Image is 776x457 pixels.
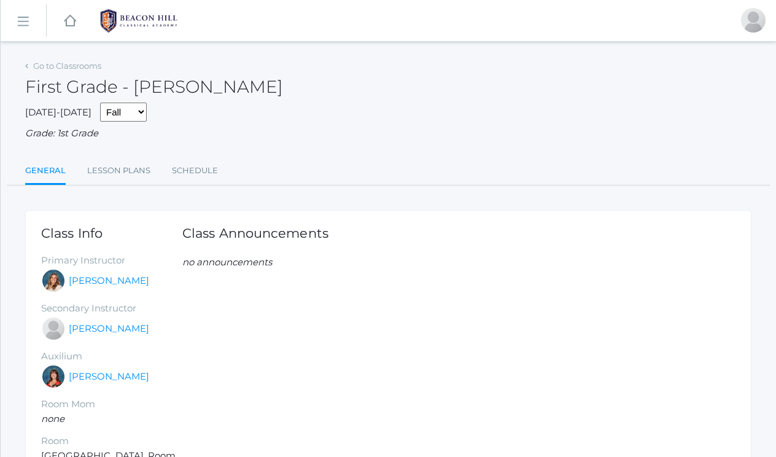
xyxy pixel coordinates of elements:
[25,77,283,96] h2: First Grade - [PERSON_NAME]
[741,8,766,33] div: Alyssa Pedrick
[41,268,66,293] div: Liv Barber
[41,413,64,424] em: none
[41,256,182,266] h5: Primary Instructor
[182,256,272,268] em: no announcements
[182,226,328,240] h1: Class Announcements
[69,322,149,336] a: [PERSON_NAME]
[172,158,218,183] a: Schedule
[33,61,101,71] a: Go to Classrooms
[25,106,91,118] span: [DATE]-[DATE]
[93,6,185,36] img: 1_BHCALogos-05.png
[87,158,150,183] a: Lesson Plans
[41,303,182,314] h5: Secondary Instructor
[25,127,751,141] div: Grade: 1st Grade
[41,436,182,447] h5: Room
[41,364,66,389] div: Heather Wallock
[69,274,149,288] a: [PERSON_NAME]
[41,226,182,240] h1: Class Info
[41,399,182,410] h5: Room Mom
[69,370,149,384] a: [PERSON_NAME]
[41,316,66,341] div: Jaimie Watson
[25,158,66,185] a: General
[41,351,182,362] h5: Auxilium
